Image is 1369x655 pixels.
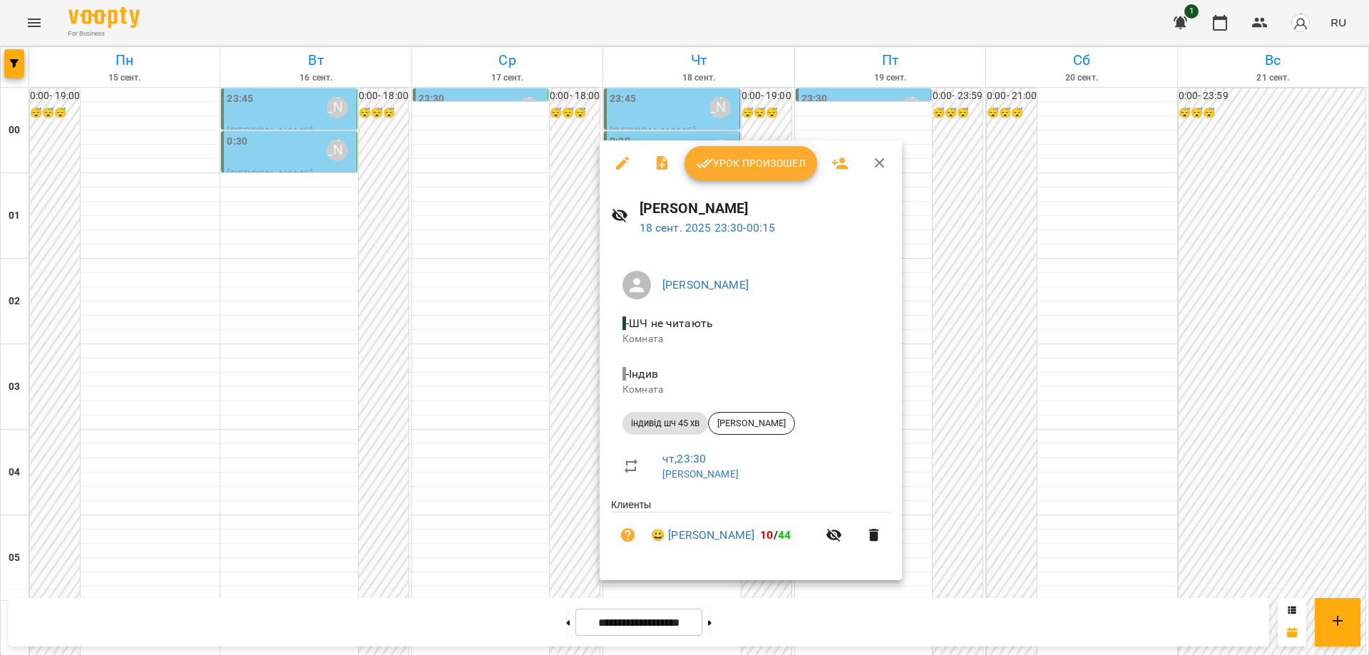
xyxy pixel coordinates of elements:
[778,528,791,542] span: 44
[622,383,879,397] p: Комната
[760,528,773,542] span: 10
[611,497,891,564] ul: Клиенты
[640,221,776,234] a: 18 сент. 2025 23:30-00:15
[622,367,661,381] span: - Індив
[708,412,795,435] div: [PERSON_NAME]
[611,518,645,552] button: Визит пока не оплачен. Добавить оплату?
[651,527,754,544] a: 😀 [PERSON_NAME]
[622,316,716,330] span: - ШЧ не читають
[684,146,817,180] button: Урок произошел
[696,155,806,172] span: Урок произошел
[760,528,791,542] b: /
[640,197,891,220] h6: [PERSON_NAME]
[622,332,879,346] p: Комната
[622,417,708,430] span: індивід шч 45 хв
[709,417,794,430] span: [PERSON_NAME]
[662,278,749,292] a: [PERSON_NAME]
[662,452,706,465] a: чт , 23:30
[662,468,739,480] a: [PERSON_NAME]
